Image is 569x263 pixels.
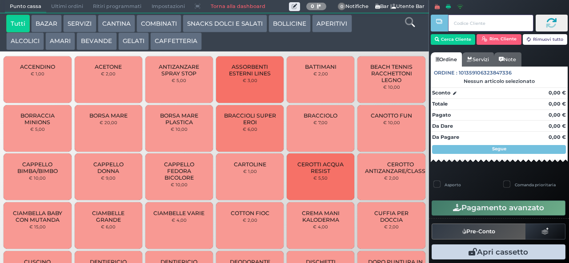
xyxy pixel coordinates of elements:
button: Rim. Cliente [477,34,521,45]
span: BRACCIOLO [304,112,337,119]
span: CAPPELLO FEDORA BICOLORE [153,161,206,181]
span: ASSORBENTI ESTERNI LINES [224,63,276,77]
small: € 5,00 [172,78,186,83]
button: SNACKS DOLCI E SALATI [183,15,267,32]
span: CARTOLINE [234,161,266,168]
span: CIAMBELLE GRANDE [82,210,135,223]
span: CEROTTO ANTIZANZARE/CLASSICO [365,161,436,174]
small: € 2,00 [243,217,257,223]
small: € 4,00 [172,217,187,223]
small: € 1,00 [243,169,257,174]
span: CAPPELLO BIMBA/BIMBO [11,161,64,174]
small: € 10,00 [171,126,188,132]
button: COMBINATI [136,15,181,32]
span: BORRACCIA MINIONS [11,112,64,126]
small: € 20,00 [100,120,117,125]
b: 0 [311,3,314,9]
small: € 5,50 [313,175,328,181]
strong: Segue [492,146,506,152]
button: ALCOLICI [6,32,44,50]
small: € 9,00 [101,175,116,181]
span: CEROTTI ACQUA RESIST [294,161,347,174]
button: Rimuovi tutto [523,34,568,45]
strong: Pagato [432,112,451,118]
small: € 5,00 [30,126,45,132]
small: € 7,00 [313,120,328,125]
a: Torna alla dashboard [205,0,270,13]
span: CAPPELLO DONNA [82,161,135,174]
button: BOLLICINE [268,15,311,32]
small: € 2,00 [384,175,399,181]
small: € 4,00 [313,224,328,229]
button: CANTINA [98,15,135,32]
span: Ultimi ordini [46,0,88,13]
span: Punto cassa [5,0,46,13]
button: Apri cassetto [432,244,565,259]
span: 0 [338,3,346,11]
small: € 6,00 [101,224,116,229]
strong: 0,00 € [549,134,566,140]
span: BORSA MARE PLASTICA [153,112,206,126]
button: CAFFETTERIA [150,32,202,50]
span: BEACH TENNIS RACCHETTONI LEGNO [365,63,418,83]
small: € 10,00 [171,182,188,187]
span: CANOTTO FUN [371,112,412,119]
span: CIAMBELLA BABY CON MUTANDA [11,210,64,223]
div: Nessun articolo selezionato [431,78,568,84]
span: CIAMBELLE VARIE [153,210,204,216]
span: Impostazioni [147,0,190,13]
a: Servizi [462,52,494,67]
button: Tutti [6,15,30,32]
span: ANTIZANZARE SPRAY STOP [153,63,206,77]
button: BEVANDE [76,32,116,50]
strong: Da Dare [432,123,453,129]
button: SERVIZI [63,15,96,32]
button: BAZAR [31,15,62,32]
span: Ritiri programmati [88,0,146,13]
label: Asporto [445,182,461,188]
small: € 3,00 [243,78,257,83]
span: BORSA MARE [89,112,128,119]
small: € 6,00 [243,126,257,132]
button: Pre-Conto [432,224,526,239]
button: APERITIVI [312,15,352,32]
span: Ordine : [434,69,457,77]
strong: Sconto [432,89,450,97]
span: ACCENDINO [20,63,55,70]
small: € 15,00 [29,224,46,229]
a: Ordine [431,52,462,67]
input: Codice Cliente [448,15,533,31]
button: GELATI [118,32,149,50]
span: CUFFIA PER DOCCIA [365,210,418,223]
strong: 0,00 € [549,101,566,107]
span: ACETONE [95,63,122,70]
a: Note [494,52,521,67]
small: € 2,00 [101,71,116,76]
button: Pagamento avanzato [432,200,565,216]
label: Comanda prioritaria [515,182,556,188]
small: € 2,00 [313,71,328,76]
span: BRACCIOLI SUPER EROI [224,112,276,126]
strong: Totale [432,101,448,107]
small: € 10,00 [383,84,400,90]
strong: Da Pagare [432,134,459,140]
small: € 2,00 [384,224,399,229]
small: € 10,00 [383,120,400,125]
strong: 0,00 € [549,90,566,96]
span: CREMA MANI KALODERMA [294,210,347,223]
strong: 0,00 € [549,112,566,118]
span: COTTON FIOC [231,210,269,216]
button: Cerca Cliente [431,34,476,45]
span: 101359106323847336 [459,69,512,77]
small: € 10,00 [29,175,46,181]
strong: 0,00 € [549,123,566,129]
span: BATTIMANI [305,63,337,70]
button: AMARI [45,32,75,50]
small: € 1,00 [31,71,44,76]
